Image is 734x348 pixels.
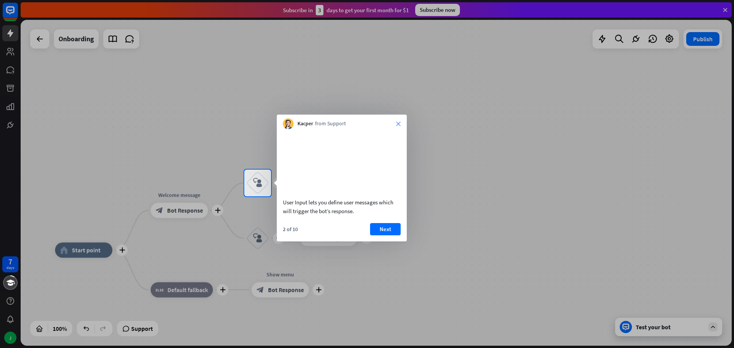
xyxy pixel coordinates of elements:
div: 2 of 10 [283,226,298,233]
span: from Support [315,120,346,128]
button: Next [370,223,401,235]
i: block_user_input [253,178,262,188]
i: close [396,121,401,126]
span: Kacper [297,120,313,128]
div: User Input lets you define user messages which will trigger the bot’s response. [283,198,401,215]
button: Open LiveChat chat widget [6,3,29,26]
